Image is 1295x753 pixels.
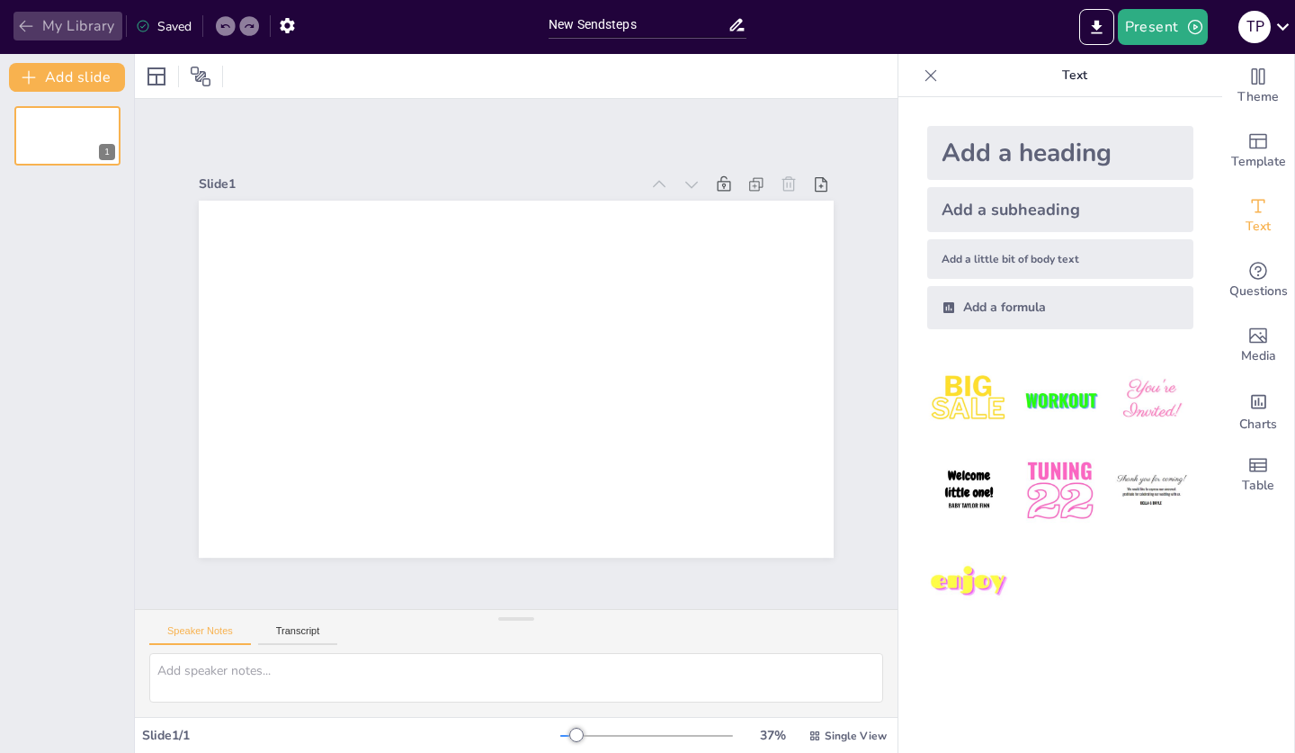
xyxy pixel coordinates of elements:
[99,144,115,160] div: 1
[1222,54,1294,119] div: Change the overall theme
[927,449,1011,533] img: 4.jpeg
[1231,152,1286,172] span: Template
[142,727,560,744] div: Slide 1 / 1
[751,727,794,744] div: 37 %
[190,66,211,87] span: Position
[14,106,121,166] div: 1
[149,625,251,645] button: Speaker Notes
[927,187,1193,232] div: Add a subheading
[1237,87,1279,107] span: Theme
[1222,184,1294,248] div: Add text boxes
[927,541,1011,624] img: 7.jpeg
[1222,119,1294,184] div: Add ready made slides
[1018,449,1102,533] img: 5.jpeg
[322,40,712,276] div: Slide 1
[927,239,1193,279] div: Add a little bit of body text
[1238,11,1271,43] div: T P
[13,12,122,40] button: My Library
[945,54,1204,97] p: Text
[927,358,1011,442] img: 1.jpeg
[1229,282,1288,301] span: Questions
[142,62,171,91] div: Layout
[136,18,192,35] div: Saved
[1246,217,1271,237] span: Text
[1222,378,1294,443] div: Add charts and graphs
[1242,476,1274,496] span: Table
[1222,443,1294,507] div: Add a table
[258,625,338,645] button: Transcript
[1110,449,1193,533] img: 6.jpeg
[1239,415,1277,435] span: Charts
[549,12,728,38] input: Insert title
[1222,248,1294,313] div: Get real-time input from your audience
[1222,313,1294,378] div: Add images, graphics, shapes or video
[9,63,125,92] button: Add slide
[1238,9,1271,45] button: T P
[825,729,887,743] span: Single View
[1079,9,1114,45] button: Export to PowerPoint
[1118,9,1208,45] button: Present
[1241,346,1276,366] span: Media
[927,286,1193,329] div: Add a formula
[1110,358,1193,442] img: 3.jpeg
[927,126,1193,180] div: Add a heading
[1018,358,1102,442] img: 2.jpeg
